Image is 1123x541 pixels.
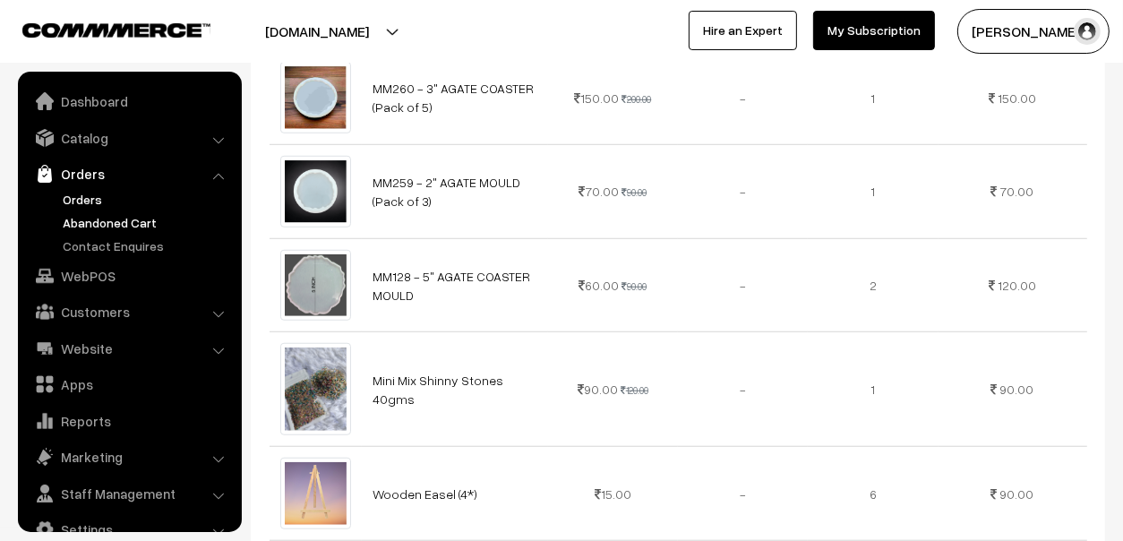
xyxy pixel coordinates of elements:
[1000,184,1034,199] span: 70.00
[870,486,877,502] span: 6
[22,122,236,154] a: Catalog
[22,260,236,292] a: WebPOS
[678,332,808,447] td: -
[22,85,236,117] a: Dashboard
[578,382,618,397] span: 90.00
[678,144,808,238] td: -
[58,190,236,209] a: Orders
[678,51,808,145] td: -
[622,186,647,198] strike: 90.00
[579,278,619,293] span: 60.00
[998,90,1036,106] span: 150.00
[22,296,236,328] a: Customers
[595,486,631,502] span: 15.00
[373,175,520,209] a: MM259 - 2" AGATE MOULD (Pack of 3)
[58,236,236,255] a: Contact Enquires
[621,384,648,396] strike: 120.00
[870,184,875,199] span: 1
[22,405,236,437] a: Reports
[22,477,236,510] a: Staff Management
[870,278,877,293] span: 2
[373,486,477,502] a: Wooden Easel (4*)
[870,382,875,397] span: 1
[574,90,619,106] span: 150.00
[678,238,808,332] td: -
[280,250,352,322] img: 1701254277218-477155368.png
[22,332,236,365] a: Website
[622,280,647,292] strike: 90.00
[373,373,503,407] a: Mini Mix Shinny Stones 40gms
[998,278,1036,293] span: 120.00
[1074,18,1101,45] img: user
[373,269,530,303] a: MM128 - 5" AGATE COASTER MOULD
[579,184,619,199] span: 70.00
[1000,486,1034,502] span: 90.00
[689,11,797,50] a: Hire an Expert
[280,62,352,133] img: 1707907233819-389863169.png
[22,158,236,190] a: Orders
[678,447,808,541] td: -
[22,23,210,37] img: COMMMERCE
[870,90,875,106] span: 1
[280,458,352,529] img: WhatsApp_Image_2024-11-18_at_4.11.26_PM-removebg-preview.png
[373,81,534,115] a: MM260 - 3" AGATE COASTER (Pack of 5)
[22,368,236,400] a: Apps
[280,343,352,435] img: 1716301284265-855299823.png
[22,441,236,473] a: Marketing
[202,9,432,54] button: [DOMAIN_NAME]
[957,9,1110,54] button: [PERSON_NAME]…
[622,93,651,105] strike: 200.00
[280,156,352,228] img: 1707907233653-726633496.png
[22,18,179,39] a: COMMMERCE
[1000,382,1034,397] span: 90.00
[58,213,236,232] a: Abandoned Cart
[813,11,935,50] a: My Subscription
